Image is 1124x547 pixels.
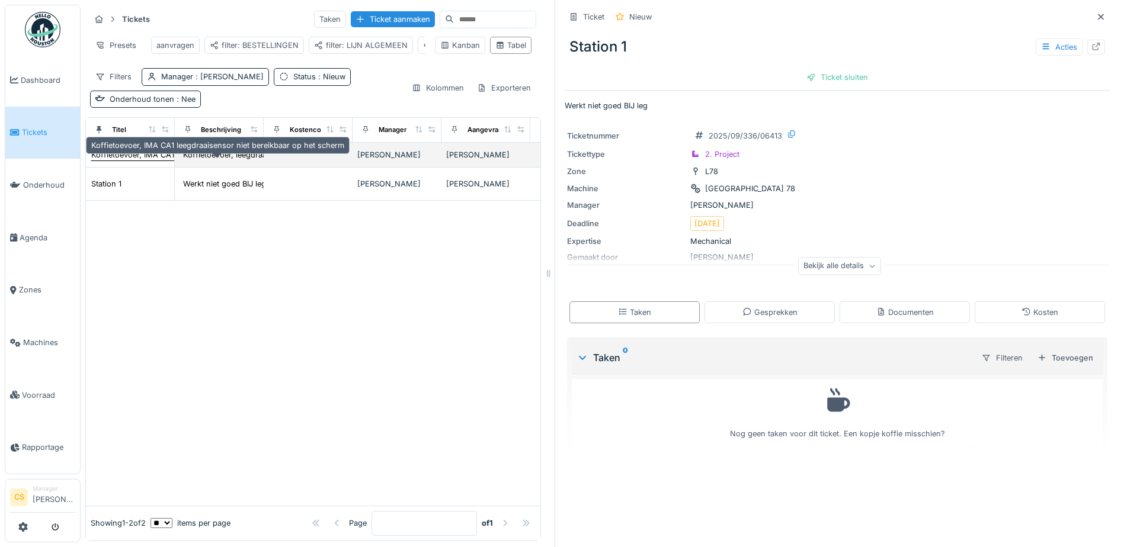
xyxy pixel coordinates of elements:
[567,183,686,194] div: Machine
[1033,350,1098,366] div: Toevoegen
[976,349,1028,366] div: Filteren
[742,307,798,318] div: Gesprekken
[423,40,529,51] div: filter: OPEN DAY TICKETS
[472,79,536,96] div: Exporteren
[709,130,782,141] div: 2025/09/336/06413
[112,125,126,135] div: Titel
[446,178,526,189] div: [PERSON_NAME]
[22,390,75,401] span: Voorraad
[349,517,367,529] div: Page
[25,12,60,47] img: Badge_color-CXgf-gQk.svg
[183,149,358,160] div: Koffietoevoer, leegdraaisensor niet bereikbaar ...
[201,125,241,135] div: Beschrijving
[623,350,628,365] sup: 0
[482,517,493,529] strong: of 1
[5,159,80,211] a: Onderhoud
[567,236,686,247] div: Expertise
[91,178,121,189] div: Station 1
[798,258,881,275] div: Bekijk alle details
[577,350,972,365] div: Taken
[5,107,80,159] a: Tickets
[314,11,346,28] div: Taken
[705,166,718,177] div: L78
[1021,307,1058,318] div: Kosten
[567,218,686,229] div: Deadline
[290,125,329,135] div: Kostencode
[156,40,194,51] div: aanvragen
[705,183,795,194] div: [GEOGRAPHIC_DATA] 78
[876,307,934,318] div: Documenten
[23,179,75,191] span: Onderhoud
[406,79,469,96] div: Kolommen
[357,178,437,189] div: [PERSON_NAME]
[802,69,873,85] div: Ticket sluiten
[5,421,80,474] a: Rapportage
[618,307,651,318] div: Taken
[567,149,686,160] div: Tickettype
[210,40,299,51] div: filter: BESTELLINGEN
[316,72,345,81] span: : Nieuw
[5,54,80,107] a: Dashboard
[86,137,350,154] div: Koffietoevoer, IMA CA1 leegdraaisensor niet bereikbaar op het scherm
[33,484,75,493] div: Manager
[293,71,345,82] div: Status
[161,71,264,82] div: Manager
[567,200,686,211] div: Manager
[110,94,196,105] div: Onderhoud tonen
[5,316,80,369] a: Machines
[90,37,142,54] div: Presets
[5,369,80,421] a: Voorraad
[1036,38,1083,56] div: Acties
[351,11,435,27] div: Ticket aanmaken
[567,130,686,141] div: Ticketnummer
[150,517,230,529] div: items per page
[23,337,75,348] span: Machines
[379,125,406,135] div: Manager
[467,125,527,135] div: Aangevraagd door
[583,11,604,22] div: Ticket
[629,11,652,22] div: Nieuw
[117,14,155,25] strong: Tickets
[579,384,1095,439] div: Nog geen taken voor dit ticket. Een kopje koffie misschien?
[21,75,75,86] span: Dashboard
[694,218,720,229] div: [DATE]
[91,517,146,529] div: Showing 1 - 2 of 2
[446,149,526,160] div: [PERSON_NAME]
[10,488,28,506] li: CS
[20,232,75,243] span: Agenda
[5,264,80,317] a: Zones
[357,149,437,160] div: [PERSON_NAME]
[10,484,75,513] a: CS Manager[PERSON_NAME]
[5,211,80,264] a: Agenda
[22,127,75,138] span: Tickets
[440,40,480,51] div: Kanban
[567,200,1107,211] div: [PERSON_NAME]
[33,484,75,510] li: [PERSON_NAME]
[90,68,137,85] div: Filters
[193,72,264,81] span: : [PERSON_NAME]
[565,100,1110,111] p: Werkt niet goed BIJ leg
[567,166,686,177] div: Zone
[567,236,1107,247] div: Mechanical
[495,40,526,51] div: Tabel
[174,95,196,104] span: : Nee
[565,31,1110,62] div: Station 1
[91,149,344,160] div: Koffietoevoer, IMA CA1 leegdraaisensor niet bereikbaar op het scherm
[19,284,75,295] span: Zones
[22,442,75,453] span: Rapportage
[183,178,266,189] div: Werkt niet goed BIJ leg
[314,40,408,51] div: filter: LIJN ALGEMEEN
[705,149,739,160] div: 2. Project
